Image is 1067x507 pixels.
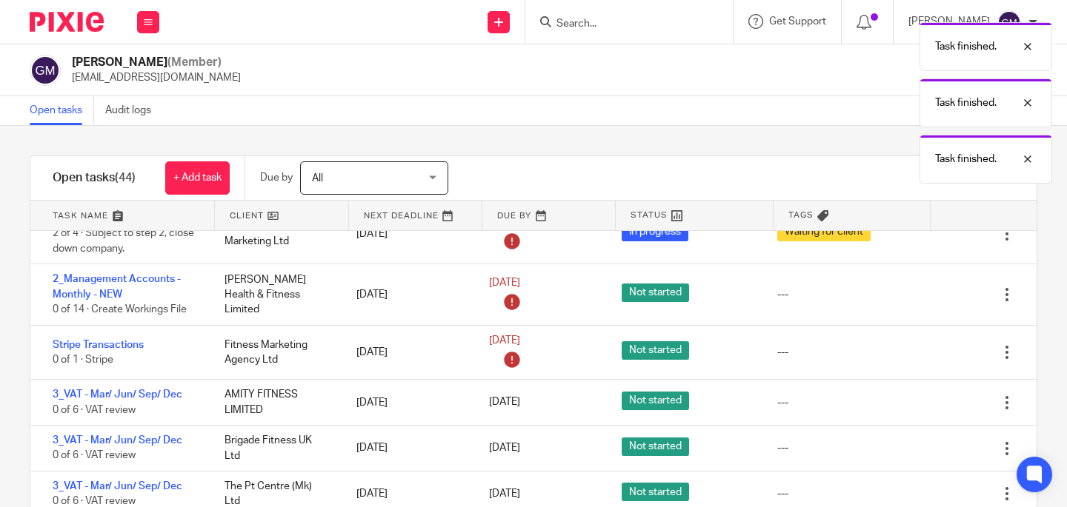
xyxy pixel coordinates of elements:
[210,211,342,256] div: [PERSON_NAME] Marketing Ltd
[342,388,474,417] div: [DATE]
[105,96,162,125] a: Audit logs
[72,70,241,85] p: [EMAIL_ADDRESS][DOMAIN_NAME]
[777,395,788,410] div: ---
[622,437,689,456] span: Not started
[777,345,788,360] div: ---
[210,380,342,425] div: AMITY FITNESS LIMITED
[53,481,182,491] a: 3_VAT - Mar/ Jun/ Sep/ Dec
[53,497,136,507] span: 0 of 6 · VAT review
[489,335,520,346] span: [DATE]
[489,488,520,499] span: [DATE]
[489,397,520,408] span: [DATE]
[165,161,230,195] a: + Add task
[53,304,187,315] span: 0 of 14 · Create Workings File
[935,152,997,167] p: Task finished.
[622,483,689,501] span: Not started
[53,340,144,350] a: Stripe Transactions
[935,95,997,110] p: Task finished.
[167,56,222,68] span: (Member)
[489,443,520,454] span: [DATE]
[489,278,520,288] span: [DATE]
[935,39,997,54] p: Task finished.
[622,223,688,241] span: In progress
[622,283,689,302] span: Not started
[997,10,1021,34] img: svg%3E
[342,219,474,249] div: [DATE]
[777,223,871,241] span: Waiting for client
[210,265,342,325] div: [PERSON_NAME] Health & Fitness Limited
[260,170,293,185] p: Due by
[631,209,668,221] span: Status
[30,12,104,32] img: Pixie
[53,405,136,415] span: 0 of 6 · VAT review
[622,341,689,360] span: Not started
[210,330,342,375] div: Fitness Marketing Agency Ltd
[777,287,788,302] div: ---
[788,209,814,221] span: Tags
[53,170,136,186] h1: Open tasks
[312,173,323,184] span: All
[777,486,788,501] div: ---
[53,355,113,365] span: 0 of 1 · Stripe
[72,55,241,70] h2: [PERSON_NAME]
[30,96,94,125] a: Open tasks
[53,274,181,299] a: 2_Management Accounts - Monthly - NEW
[777,440,788,455] div: ---
[30,55,61,86] img: svg%3E
[622,392,689,410] span: Not started
[342,280,474,309] div: [DATE]
[53,389,182,400] a: 3_VAT - Mar/ Jun/ Sep/ Dec
[115,172,136,184] span: (44)
[342,338,474,367] div: [DATE]
[342,433,474,463] div: [DATE]
[53,435,182,446] a: 3_VAT - Mar/ Jun/ Sep/ Dec
[53,451,136,461] span: 0 of 6 · VAT review
[210,426,342,471] div: Brigade Fitness UK Ltd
